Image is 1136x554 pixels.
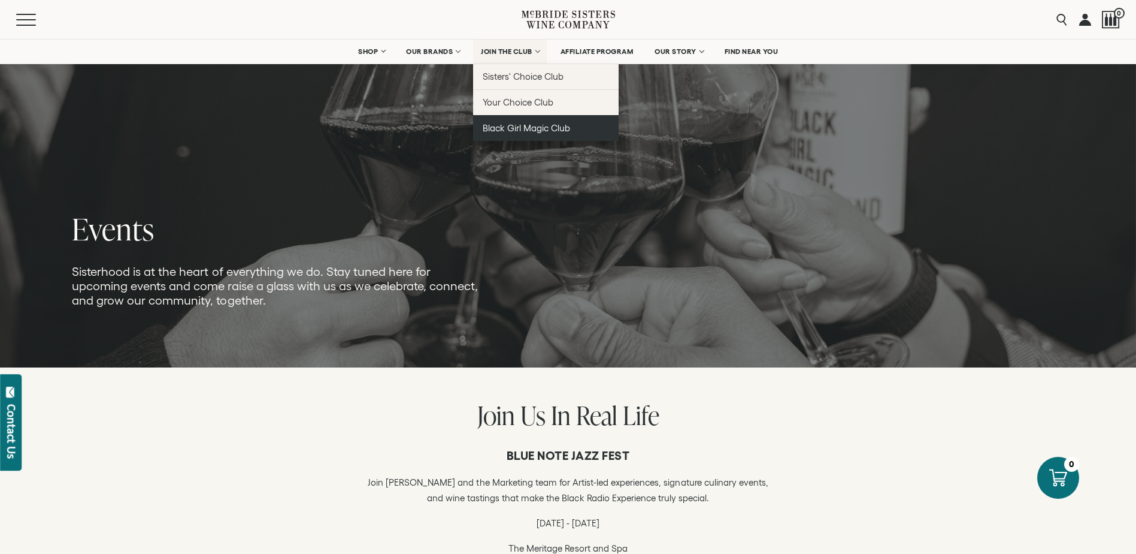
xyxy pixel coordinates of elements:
[406,47,453,56] span: OUR BRANDS
[647,40,711,64] a: OUR STORY
[358,47,378,56] span: SHOP
[483,97,553,107] span: Your Choice Club
[553,40,641,64] a: AFFILIATE PROGRAM
[362,516,775,531] p: [DATE] - [DATE]
[350,40,392,64] a: SHOP
[655,47,696,56] span: OUR STORY
[473,115,619,141] a: Black Girl Magic Club
[398,40,467,64] a: OUR BRANDS
[725,47,778,56] span: FIND NEAR YOU
[473,64,619,89] a: Sisters' Choice Club
[576,398,617,433] span: Real
[483,71,564,82] span: Sisters' Choice Club
[623,398,659,433] span: Life
[717,40,786,64] a: FIND NEAR YOU
[72,264,484,308] p: Sisterhood is at the heart of everything we do. Stay tuned here for upcoming events and come rais...
[473,40,547,64] a: JOIN THE CLUB
[72,208,155,249] span: Events
[520,398,546,433] span: Us
[16,14,59,26] button: Mobile Menu Trigger
[473,89,619,115] a: Your Choice Club
[481,47,532,56] span: JOIN THE CLUB
[362,475,775,506] p: Join [PERSON_NAME] and the Marketing team for Artist-led experiences, signature culinary events, ...
[477,398,515,433] span: Join
[362,448,775,463] h6: Blue Note Jazz Fest
[561,47,634,56] span: AFFILIATE PROGRAM
[551,398,571,433] span: In
[1114,8,1125,19] span: 0
[483,123,570,133] span: Black Girl Magic Club
[5,404,17,459] div: Contact Us
[1064,457,1079,472] div: 0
